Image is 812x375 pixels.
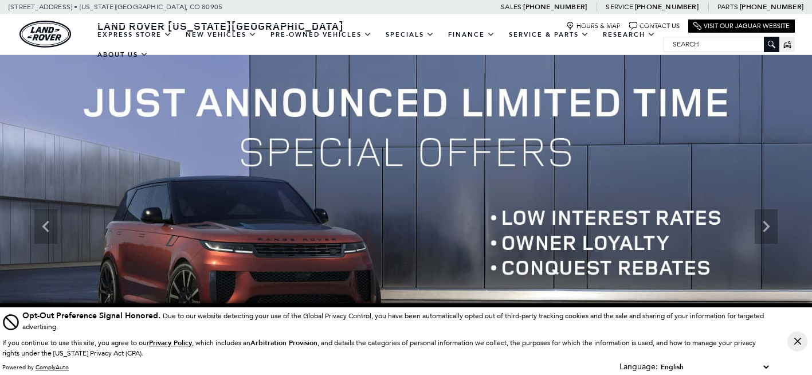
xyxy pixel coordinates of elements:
[264,25,379,45] a: Pre-Owned Vehicles
[379,25,441,45] a: Specials
[502,25,596,45] a: Service & Parts
[693,22,790,30] a: Visit Our Jaguar Website
[149,339,192,347] a: Privacy Policy
[19,21,71,48] img: Land Rover
[619,363,658,371] div: Language:
[9,3,222,11] a: [STREET_ADDRESS] • [US_STATE][GEOGRAPHIC_DATA], CO 80905
[501,3,521,11] span: Sales
[740,2,803,11] a: [PHONE_NUMBER]
[149,338,192,347] u: Privacy Policy
[34,209,57,244] div: Previous
[629,22,680,30] a: Contact Us
[596,25,662,45] a: Research
[523,2,587,11] a: [PHONE_NUMBER]
[19,21,71,48] a: land-rover
[22,310,163,321] span: Opt-Out Preference Signal Honored .
[91,45,155,65] a: About Us
[606,3,633,11] span: Service
[664,37,779,51] input: Search
[91,25,664,65] nav: Main Navigation
[179,25,264,45] a: New Vehicles
[2,364,69,371] div: Powered by
[658,361,771,373] select: Language Select
[250,338,317,347] strong: Arbitration Provision
[97,19,344,33] span: Land Rover [US_STATE][GEOGRAPHIC_DATA]
[2,339,756,357] p: If you continue to use this site, you agree to our , which includes an , and details the categori...
[36,364,69,371] a: ComplyAuto
[787,331,807,351] button: Close Button
[22,310,771,332] div: Due to our website detecting your use of the Global Privacy Control, you have been automatically ...
[755,209,778,244] div: Next
[717,3,738,11] span: Parts
[635,2,699,11] a: [PHONE_NUMBER]
[91,19,351,33] a: Land Rover [US_STATE][GEOGRAPHIC_DATA]
[91,25,179,45] a: EXPRESS STORE
[566,22,621,30] a: Hours & Map
[441,25,502,45] a: Finance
